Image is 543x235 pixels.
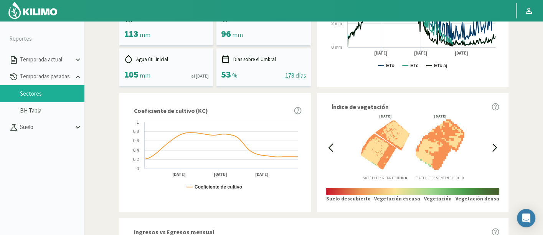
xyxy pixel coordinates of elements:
[434,63,447,68] text: ETc aj
[133,129,139,134] text: 0.8
[455,195,499,203] p: Vegetación densa
[216,8,311,45] kil-mini-card: report-summary-cards.ACCUMULATED_EFFECTIVE_PRECIPITATION
[20,90,84,97] a: Sectores
[133,157,139,162] text: 0.2
[124,14,209,23] div: Precipitación acumulada
[195,184,242,190] text: Coeficiente de cultivo
[326,188,499,195] img: scale
[454,176,464,180] span: 10X10
[232,71,238,79] span: %
[140,31,150,38] span: mm
[213,172,227,177] text: [DATE]
[416,114,464,118] div: [DATE]
[416,175,464,181] p: Satélite: Sentinel
[18,72,74,81] p: Temporadas pasadas
[374,195,420,203] p: Vegetación escasa
[361,175,409,181] p: Satélite: Planet
[232,31,243,38] span: mm
[221,14,306,23] div: Precip. efectiva acumulada
[331,45,342,50] text: 0 mm
[402,176,408,180] b: HD
[454,50,468,56] text: [DATE]
[331,21,342,26] text: 2 mm
[285,71,306,80] div: 178 días
[18,123,74,132] p: Suelo
[386,63,394,68] text: ETo
[134,106,208,115] span: Coeficiente de cultivo (KC)
[517,209,535,227] div: Open Intercom Messenger
[124,68,139,80] span: 105
[133,138,139,143] text: 0.6
[424,195,452,203] p: Vegetación
[216,48,311,86] kil-mini-card: report-summary-cards.DAYS_ABOVE_THRESHOLD
[124,55,209,64] div: Agua útil inicial
[416,118,464,170] img: 387520a5-ae8c-4ff8-beec-d50b85e0e119_-_sentinel_-_2025-09-14.png
[410,63,418,68] text: ETc
[133,148,139,152] text: 0.4
[255,172,269,177] text: [DATE]
[119,48,214,86] kil-mini-card: report-summary-cards.INITIAL_USEFUL_WATER
[414,50,427,56] text: [DATE]
[326,195,371,203] p: Suelo descubierto
[124,28,139,40] span: 113
[361,118,409,170] img: 387520a5-ae8c-4ff8-beec-d50b85e0e119_-_planet_-_2025-09-10.png
[374,50,388,56] text: [DATE]
[221,28,231,40] span: 96
[361,114,409,118] div: [DATE]
[172,172,186,177] text: [DATE]
[140,71,150,79] span: mm
[136,166,139,171] text: 0
[191,73,209,79] div: al [DATE]
[221,68,231,80] span: 53
[221,55,306,64] div: Días sobre el Umbral
[119,8,214,45] kil-mini-card: report-summary-cards.ACCUMULATED_PRECIPITATION
[136,120,139,124] text: 1
[8,1,58,20] img: Kilimo
[332,102,389,111] span: Índice de vegetación
[18,55,74,64] p: Temporada actual
[396,176,408,180] span: 3X3
[20,107,84,114] a: BH Tabla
